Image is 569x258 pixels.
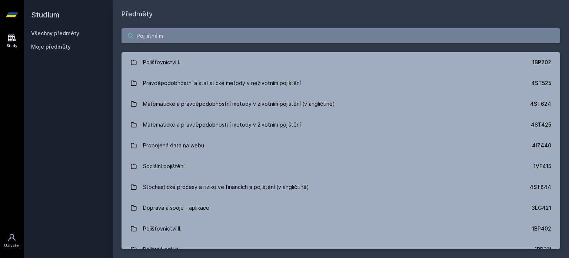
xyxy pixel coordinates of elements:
div: 1VF415 [533,163,551,170]
div: Pojišťovnictví II. [143,221,182,236]
div: Study [7,43,17,49]
div: 4ST525 [531,79,551,87]
div: Sociální pojištění [143,159,184,174]
a: Matematické a pravděpodobnostní metody v životním pojištění (v angličtině) 4ST624 [122,94,560,114]
div: 1BP402 [532,225,551,232]
a: Všechny předměty [31,30,79,36]
span: Moje předměty [31,43,71,50]
div: 4IZ440 [532,142,551,149]
a: Sociální pojištění 1VF415 [122,156,560,177]
div: 1BP311 [535,246,551,253]
a: Study [1,30,22,52]
div: 4ST425 [531,121,551,128]
div: Matematické a pravděpodobnostní metody v životním pojištění [143,117,301,132]
div: Pravděpodobnostní a statistické metody v neživotním pojištění [143,76,301,91]
div: Propojená data na webu [143,138,204,153]
div: Uživatel [4,243,20,248]
div: 4ST624 [530,100,551,108]
input: Název nebo ident předmětu… [122,28,560,43]
a: Pojišťovnictví II. 1BP402 [122,218,560,239]
div: Stochastické procesy a riziko ve financích a pojištění (v angličtině) [143,180,309,195]
h1: Předměty [122,9,560,19]
a: Propojená data na webu 4IZ440 [122,135,560,156]
div: Pojistné právo [143,242,179,257]
div: 3LG421 [532,204,551,212]
a: Stochastické procesy a riziko ve financích a pojištění (v angličtině) 4ST644 [122,177,560,197]
div: Pojišťovnictví I. [143,55,180,70]
a: Doprava a spoje - aplikace 3LG421 [122,197,560,218]
a: Pojišťovnictví I. 1BP202 [122,52,560,73]
a: Uživatel [1,229,22,252]
a: Matematické a pravděpodobnostní metody v životním pojištění 4ST425 [122,114,560,135]
div: Matematické a pravděpodobnostní metody v životním pojištění (v angličtině) [143,97,335,111]
div: Doprava a spoje - aplikace [143,200,209,215]
a: Pravděpodobnostní a statistické metody v neživotním pojištění 4ST525 [122,73,560,94]
div: 4ST644 [530,183,551,191]
div: 1BP202 [532,59,551,66]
